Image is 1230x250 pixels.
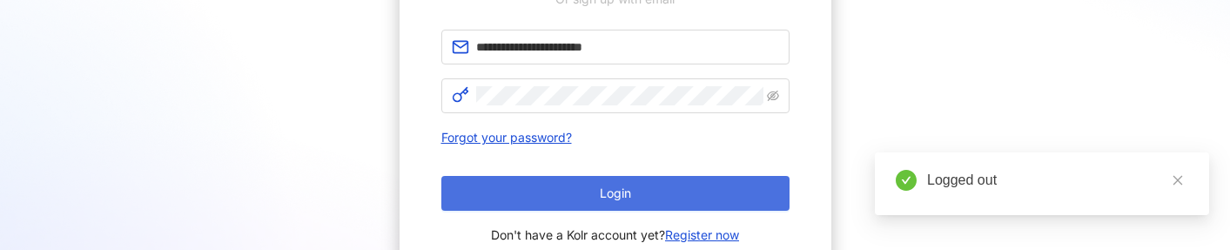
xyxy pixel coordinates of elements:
[441,176,790,211] button: Login
[1172,174,1184,186] span: close
[491,225,739,246] span: Don't have a Kolr account yet?
[441,130,572,145] a: Forgot your password?
[927,170,1188,191] div: Logged out
[767,90,779,102] span: eye-invisible
[600,186,631,200] span: Login
[896,170,917,191] span: check-circle
[665,227,739,242] a: Register now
